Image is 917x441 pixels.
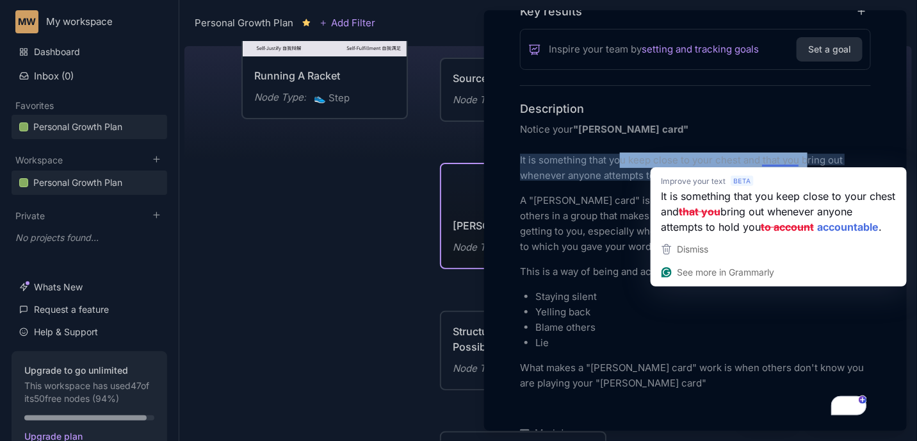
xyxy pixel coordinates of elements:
p: Notice your It is something that you keep close to your chest and that you bring out whenever any... [520,122,871,183]
p: This is a way of being and acting when you use to get people to [520,264,871,279]
p: Blame others [535,320,871,335]
p: A "[PERSON_NAME] card" is a way of being and acting that you are with others in a group that make... [520,193,871,254]
div: Markdown [520,426,871,441]
strong: "[PERSON_NAME] card" [573,123,688,135]
button: Set a goal [797,37,863,62]
p: Staying silent [535,289,871,304]
div: To enrich screen reader interactions, please activate Accessibility in Grammarly extension settings [520,122,871,416]
p: Yelling back [535,304,871,320]
p: Lie [535,335,871,351]
span: Inspire your team by [549,42,759,57]
a: setting and tracking goals [642,42,759,57]
p: What makes a "[PERSON_NAME] card" work is when others don't know you are playing your "[PERSON_NA... [520,360,871,391]
h4: Key results [520,4,582,19]
h4: Description [520,101,871,116]
button: add key result [856,5,872,17]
